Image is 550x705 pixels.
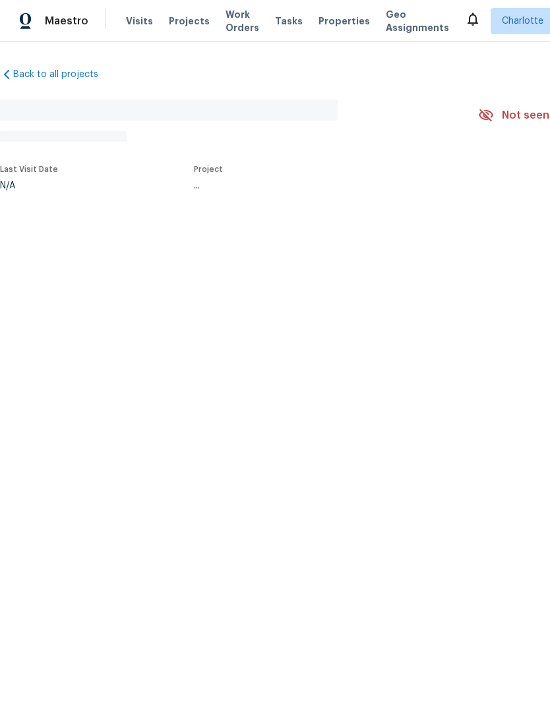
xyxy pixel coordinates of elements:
span: Visits [126,14,153,28]
span: Geo Assignments [386,8,449,34]
span: Projects [169,14,210,28]
span: Properties [319,14,370,28]
span: Project [194,165,223,173]
span: Work Orders [226,8,259,34]
span: Tasks [275,16,303,26]
span: Maestro [45,14,88,28]
span: Charlotte [502,14,543,28]
div: ... [194,181,447,190]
